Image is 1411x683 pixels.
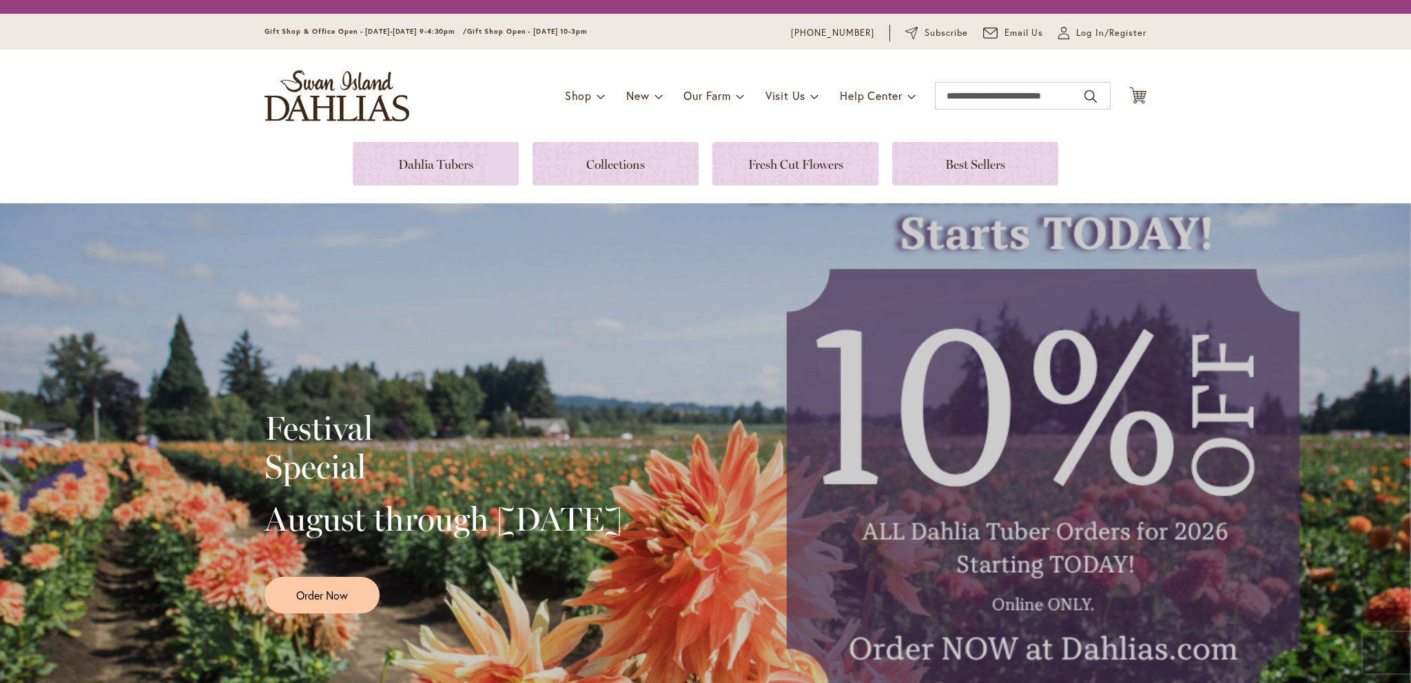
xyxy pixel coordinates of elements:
span: New [626,88,649,103]
a: store logo [265,70,409,121]
span: Log In/Register [1076,26,1146,40]
span: Email Us [1005,26,1044,40]
span: Order Now [296,587,348,603]
a: Log In/Register [1058,26,1146,40]
a: [PHONE_NUMBER] [791,26,874,40]
h2: August through [DATE] [265,500,622,538]
span: Help Center [840,88,903,103]
a: Subscribe [905,26,968,40]
h2: Festival Special [265,409,622,486]
span: Gift Shop Open - [DATE] 10-3pm [467,27,587,36]
span: Our Farm [683,88,730,103]
span: Visit Us [765,88,805,103]
button: Search [1084,85,1097,108]
span: Gift Shop & Office Open - [DATE]-[DATE] 9-4:30pm / [265,27,467,36]
span: Shop [565,88,592,103]
span: Subscribe [925,26,968,40]
a: Order Now [265,577,380,613]
a: Email Us [983,26,1044,40]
